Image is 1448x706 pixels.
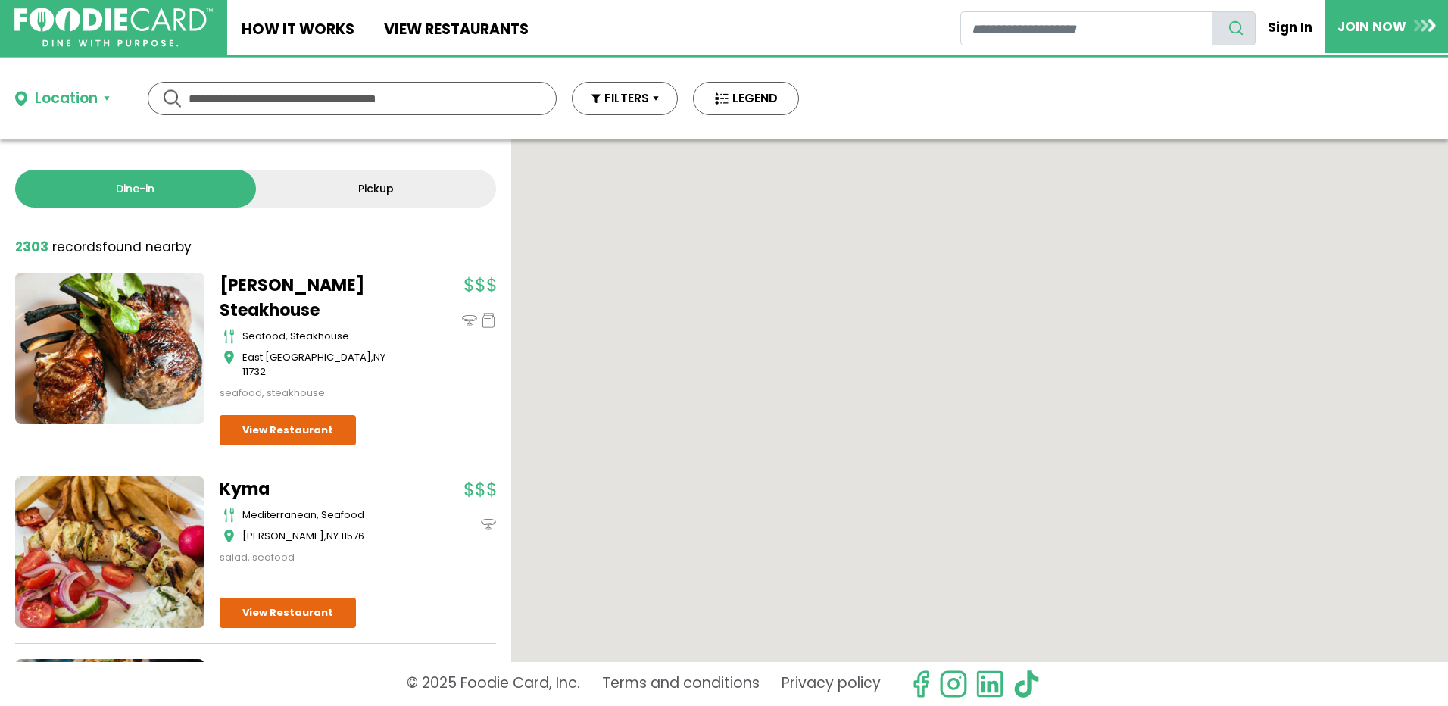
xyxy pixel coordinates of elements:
svg: check us out on facebook [907,670,935,698]
p: © 2025 Foodie Card, Inc. [407,670,580,698]
div: mediterranean, seafood [242,508,409,523]
span: records [52,238,102,256]
a: Terms and conditions [602,670,760,698]
a: Sign In [1256,11,1325,44]
span: NY [326,529,339,543]
span: 11576 [341,529,364,543]
img: FoodieCard; Eat, Drink, Save, Donate [14,8,213,48]
div: seafood, steakhouse [220,386,409,401]
img: cutlery_icon.svg [223,329,235,344]
div: seafood, steakhouse [242,329,409,344]
a: Kyma [220,476,409,501]
div: found nearby [15,238,192,258]
div: , [242,350,409,380]
span: East [GEOGRAPHIC_DATA] [242,350,371,364]
div: Location [35,88,98,110]
span: [PERSON_NAME] [242,529,324,543]
img: tiktok.svg [1012,670,1041,698]
a: Dine-in [15,170,256,208]
img: dinein_icon.svg [462,313,477,328]
input: restaurant search [960,11,1212,45]
button: FILTERS [572,82,678,115]
button: LEGEND [693,82,799,115]
span: NY [373,350,385,364]
a: Privacy policy [782,670,881,698]
div: salad, seafood [220,550,409,565]
a: View Restaurant [220,415,356,445]
a: [PERSON_NAME] Steakhouse [220,273,409,323]
button: Location [15,88,110,110]
a: View Restaurant [220,598,356,628]
button: search [1212,11,1256,45]
img: cutlery_icon.svg [223,508,235,523]
a: Pickup [256,170,497,208]
img: pickup_icon.svg [481,313,496,328]
img: dinein_icon.svg [481,517,496,532]
span: 11732 [242,364,266,379]
img: linkedin.svg [975,670,1004,698]
div: , [242,529,409,544]
img: map_icon.svg [223,350,235,365]
img: map_icon.svg [223,529,235,544]
strong: 2303 [15,238,48,256]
